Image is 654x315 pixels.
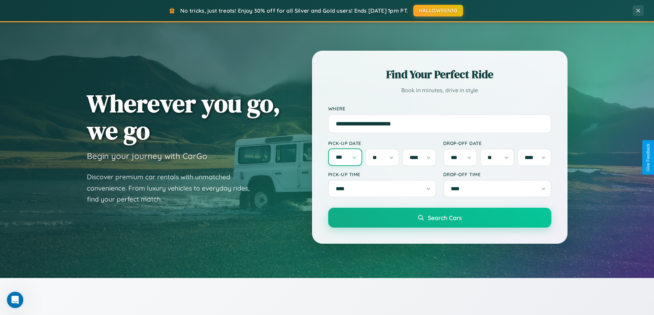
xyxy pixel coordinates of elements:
h1: Wherever you go, we go [87,90,280,144]
label: Pick-up Time [328,171,436,177]
button: HALLOWEEN30 [413,5,463,16]
label: Where [328,106,551,111]
label: Drop-off Date [443,140,551,146]
label: Pick-up Date [328,140,436,146]
span: No tricks, just treats! Enjoy 30% off for all Silver and Gold users! Ends [DATE] 1pm PT. [180,7,408,14]
button: Search Cars [328,208,551,228]
p: Discover premium car rentals with unmatched convenience. From luxury vehicles to everyday rides, ... [87,171,259,205]
iframe: Intercom live chat [7,292,23,308]
h3: Begin your journey with CarGo [87,151,207,161]
label: Drop-off Time [443,171,551,177]
div: Give Feedback [646,144,651,171]
h2: Find Your Perfect Ride [328,67,551,82]
p: Book in minutes, drive in style [328,85,551,95]
span: Search Cars [428,214,462,221]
